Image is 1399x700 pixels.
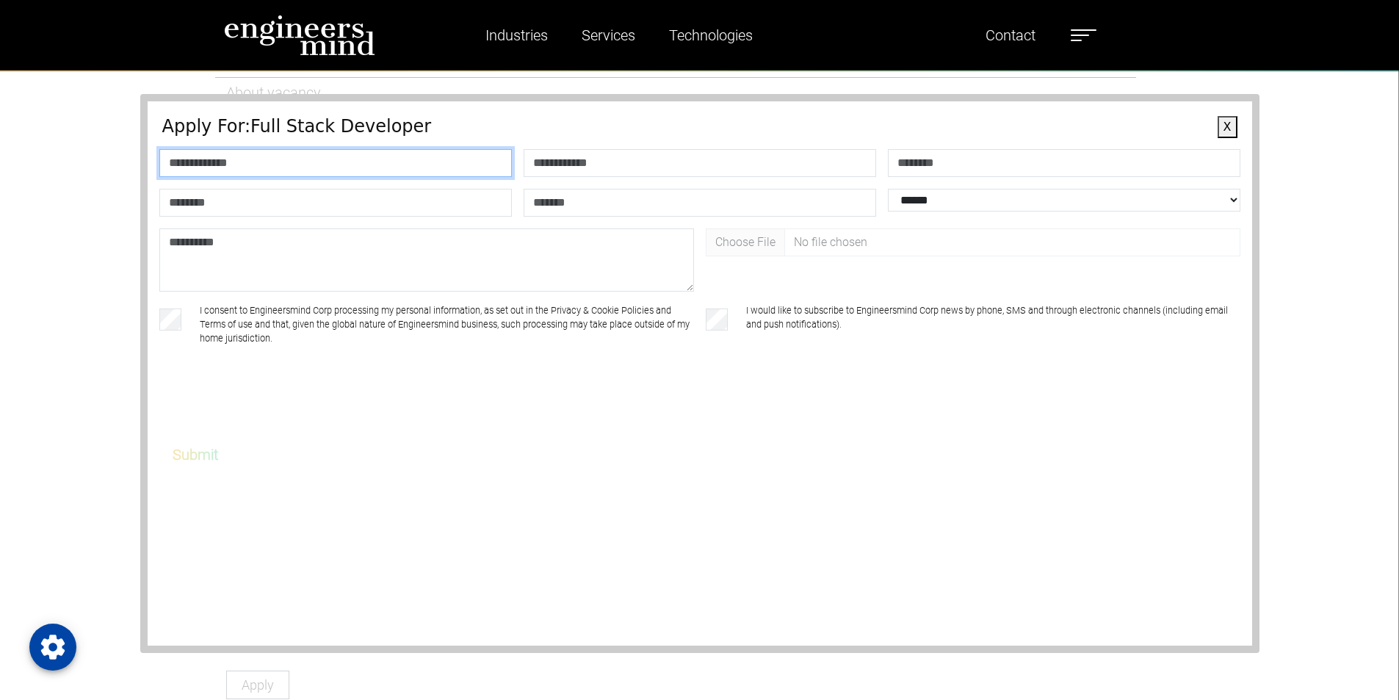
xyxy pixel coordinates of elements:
img: logo [224,15,375,56]
button: X [1218,116,1237,138]
a: Industries [480,18,554,52]
a: Contact [980,18,1041,52]
label: I consent to Engineersmind Corp processing my personal information, as set out in the Privacy & C... [200,303,694,346]
h4: Apply For: Full Stack Developer [162,116,1237,137]
a: Technologies [663,18,759,52]
label: I would like to subscribe to Engineersmind Corp news by phone, SMS and through electronic channel... [746,303,1240,346]
iframe: reCAPTCHA [162,382,386,439]
a: Services [576,18,641,52]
